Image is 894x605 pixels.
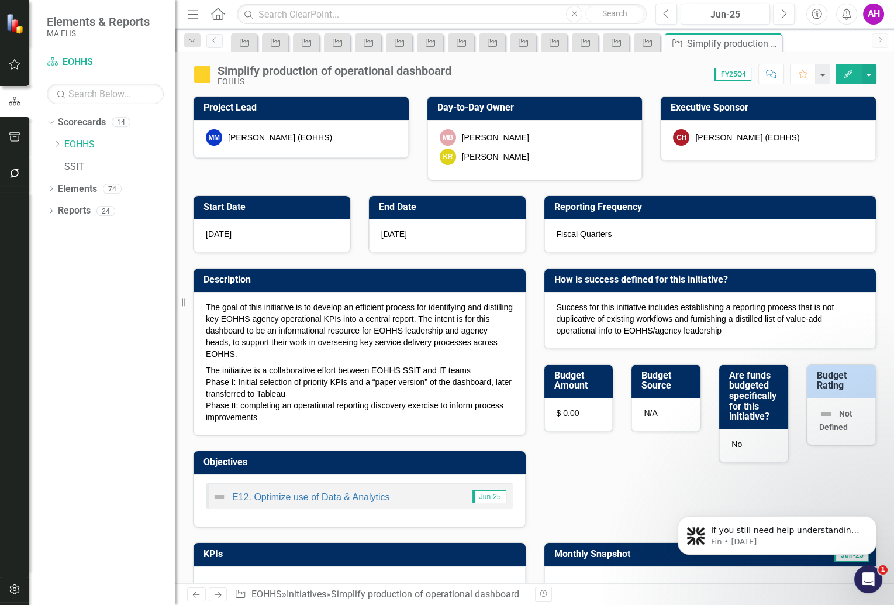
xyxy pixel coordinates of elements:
[251,589,282,600] a: EOHHS
[287,589,326,600] a: Initiatives
[379,202,520,212] h3: End Date
[218,64,451,77] div: Simplify production of operational dashboard
[58,116,106,129] a: Scorecards
[554,274,871,285] h3: How is success defined for this initiative?
[206,302,513,359] span: The goal of this initiative is to develop an efficient process for identifying and distilling key...
[544,219,876,253] div: Fiscal Quarters
[462,132,529,143] div: [PERSON_NAME]
[819,409,852,432] span: Not Defined
[203,549,520,559] h3: KPIs
[47,84,164,104] input: Search Below...
[58,204,91,218] a: Reports
[440,129,456,146] div: MB
[58,183,97,196] a: Elements
[440,149,456,165] div: KR
[203,202,344,212] h3: Start Date
[206,366,512,422] span: Plain text content control
[641,370,695,391] h3: Budget Source
[878,565,888,575] span: 1
[203,102,403,113] h3: Project Lead
[112,118,130,128] div: 14
[695,132,799,143] div: [PERSON_NAME] (EOHHS)
[729,370,782,422] h3: Are funds budgeted specifically for this initiative?
[218,77,451,86] div: EOHHS
[462,151,529,163] div: [PERSON_NAME]
[331,589,519,600] div: Simplify production of operational dashboard
[193,65,212,84] img: On Hold
[96,206,115,216] div: 24
[863,4,884,25] button: AH
[206,229,232,239] span: [DATE]
[714,68,751,81] span: FY25Q4
[817,370,870,391] h3: Budget Rating
[64,138,175,152] a: EOHHS
[685,8,766,22] div: Jun-25
[64,160,175,174] a: SSIT
[437,102,637,113] h3: Day-to-Day Owner
[228,132,332,143] div: [PERSON_NAME] (EOHHS)
[47,15,150,29] span: Elements & Reports
[47,29,150,38] small: MA EHS
[819,407,833,421] img: Not Defined
[602,9,627,18] span: Search
[6,13,26,33] img: ClearPoint Strategy
[232,492,389,502] a: E12. Optimize use of Data & Analytics
[557,408,579,418] span: $ 0.00
[687,36,779,51] div: Simplify production of operational dashboard
[103,184,122,194] div: 74
[554,202,871,212] h3: Reporting Frequency
[585,6,644,22] button: Search
[731,439,742,449] span: No
[554,370,607,391] h3: Budget Amount
[203,274,520,285] h3: Description
[673,129,689,146] div: CH
[381,229,407,239] span: [DATE]
[206,129,222,146] div: MM
[206,366,512,422] span: ​ ​
[660,491,894,573] iframe: Intercom notifications message
[557,302,834,335] span: Success for this initiative includes establishing a reporting process that is not duplicative of ...
[47,56,164,69] a: EOHHS
[554,549,768,559] h3: Monthly Snapshot
[671,102,870,113] h3: Executive Sponsor
[234,588,526,601] div: » »
[854,565,882,593] iframe: Intercom live chat
[212,490,226,504] img: Not Defined
[472,490,506,503] span: Jun-25
[237,4,647,25] input: Search ClearPoint...
[644,408,657,418] span: N/A
[203,457,520,467] h3: Objectives
[681,4,770,25] button: Jun-25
